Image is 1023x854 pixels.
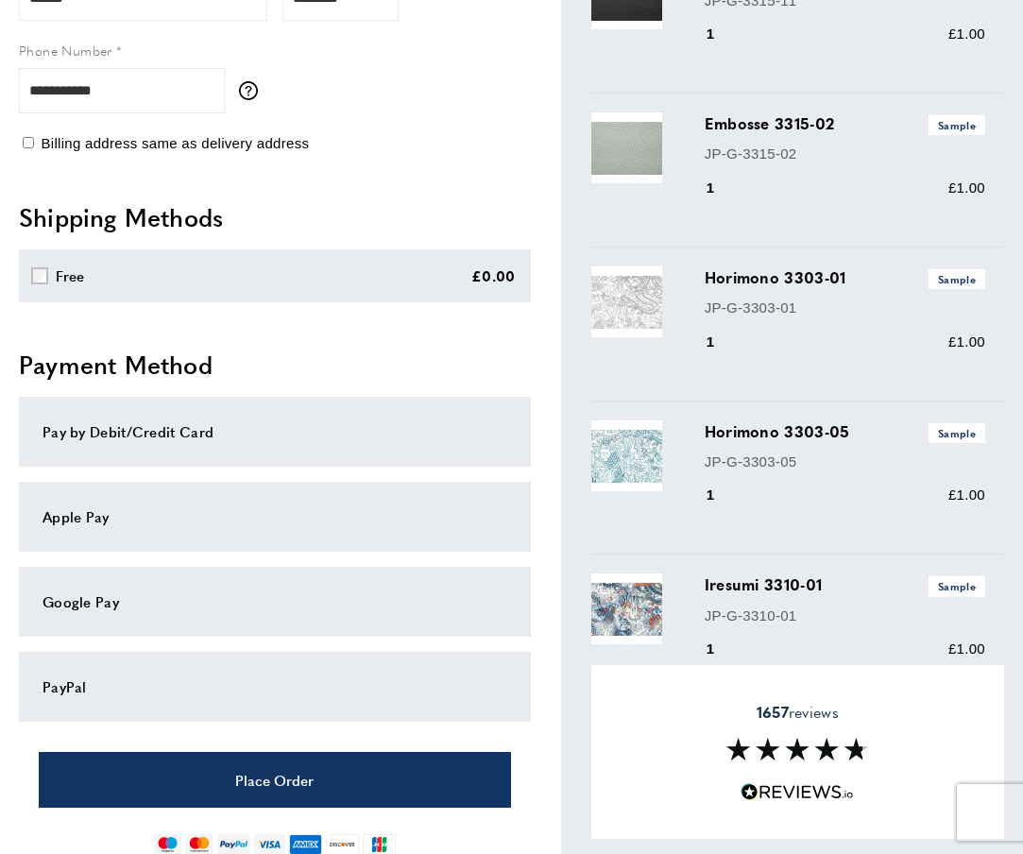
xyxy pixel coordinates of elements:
img: Horimono 3303-05 [591,420,662,491]
span: Sample [929,576,985,596]
span: £1.00 [948,487,985,503]
h2: Shipping Methods [19,200,531,234]
div: Apple Pay [43,505,507,528]
span: £1.00 [948,640,985,657]
img: Reviews section [726,738,868,760]
span: reviews [757,703,839,722]
button: Place Order [39,752,511,808]
strong: 1657 [757,701,789,723]
input: Billing address same as delivery address [23,137,34,148]
p: JP-G-3303-05 [705,451,985,473]
img: Horimono 3303-01 [591,266,662,337]
div: Free [56,265,85,287]
div: 1 [705,177,742,199]
span: Sample [929,115,985,135]
h3: Horimono 3303-01 [705,266,985,289]
span: £1.00 [948,333,985,350]
button: More information [239,81,267,100]
span: Phone Number [19,41,112,60]
span: Billing address same as delivery address [41,135,309,151]
div: Pay by Debit/Credit Card [43,420,507,443]
p: JP-G-3303-01 [705,297,985,319]
p: JP-G-3310-01 [705,605,985,627]
h3: Horimono 3303-05 [705,420,985,443]
p: JP-G-3315-02 [705,143,985,165]
span: Sample [929,423,985,443]
h3: Embosse 3315-02 [705,112,985,135]
img: Embosse 3315-02 [591,112,662,183]
div: Google Pay [43,590,507,613]
div: 1 [705,23,742,45]
div: 1 [705,331,742,353]
img: Iresumi 3310-01 [591,573,662,644]
div: £0.00 [471,265,516,287]
div: PayPal [43,675,507,698]
span: Sample [929,269,985,289]
span: £1.00 [948,26,985,42]
div: 1 [705,638,742,660]
h3: Iresumi 3310-01 [705,573,985,596]
div: 1 [705,484,742,506]
span: £1.00 [948,179,985,196]
img: Reviews.io 5 stars [741,783,854,801]
h2: Payment Method [19,348,531,382]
